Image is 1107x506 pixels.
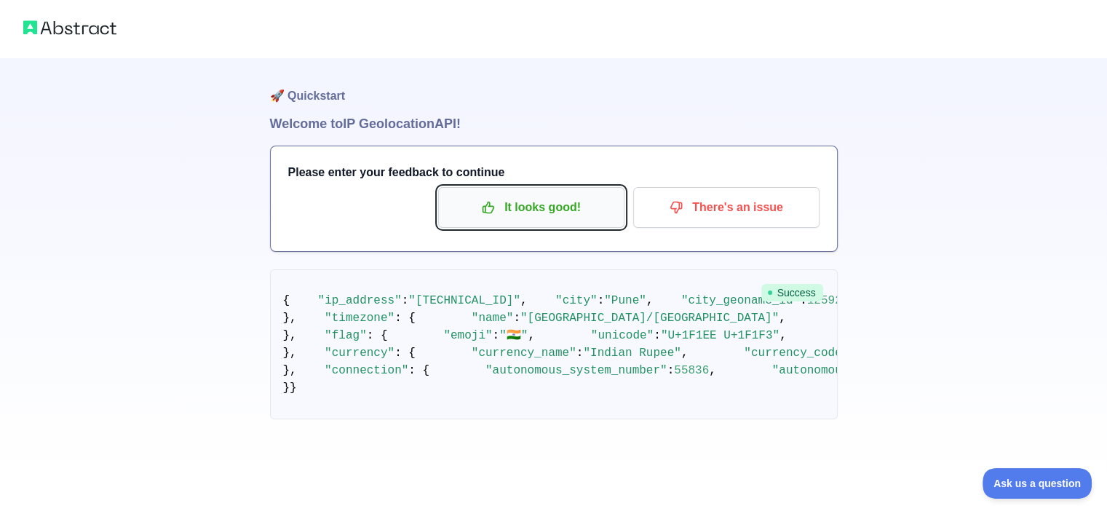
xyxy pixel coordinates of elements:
span: : [402,294,409,307]
span: : [598,294,605,307]
span: , [779,329,787,342]
span: "city_geoname_id" [681,294,800,307]
span: "Pune" [604,294,646,307]
span: "city" [555,294,598,307]
span: "[GEOGRAPHIC_DATA]/[GEOGRAPHIC_DATA]" [520,312,779,325]
span: "name" [472,312,514,325]
h1: 🚀 Quickstart [270,58,838,114]
span: : { [408,364,429,377]
p: It looks good! [449,195,614,220]
span: "timezone" [325,312,394,325]
span: , [709,364,716,377]
span: "[TECHNICAL_ID]" [408,294,520,307]
span: "🇮🇳" [499,329,528,342]
span: "currency_name" [472,347,576,360]
span: , [779,312,786,325]
span: , [520,294,528,307]
span: "autonomous_system_number" [485,364,667,377]
span: "currency" [325,347,394,360]
button: It looks good! [438,187,624,228]
span: "U+1F1EE U+1F1F3" [661,329,779,342]
span: , [681,347,689,360]
span: : [493,329,500,342]
span: "Indian Rupee" [583,347,681,360]
button: There's an issue [633,187,820,228]
span: "flag" [325,329,367,342]
span: , [646,294,654,307]
span: "autonomous_system_organization" [772,364,996,377]
span: : [513,312,520,325]
img: Abstract logo [23,17,116,38]
h1: Welcome to IP Geolocation API! [270,114,838,134]
iframe: Toggle Customer Support [983,468,1092,499]
span: : [654,329,661,342]
span: : [576,347,584,360]
span: : [667,364,675,377]
span: Success [761,284,823,301]
span: "unicode" [591,329,654,342]
span: : { [394,347,416,360]
span: "currency_code" [744,347,849,360]
span: : { [394,312,416,325]
span: { [283,294,290,307]
h3: Please enter your feedback to continue [288,164,820,181]
span: 1259229 [807,294,856,307]
span: "emoji" [443,329,492,342]
span: , [528,329,535,342]
span: "connection" [325,364,408,377]
span: "ip_address" [318,294,402,307]
p: There's an issue [644,195,809,220]
span: 55836 [674,364,709,377]
span: : { [367,329,388,342]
